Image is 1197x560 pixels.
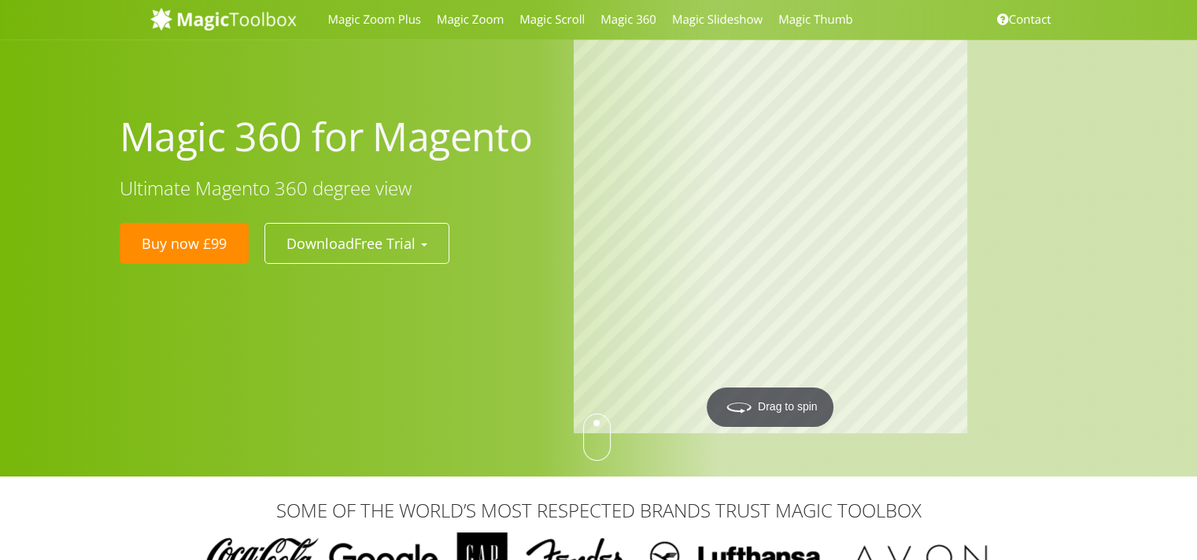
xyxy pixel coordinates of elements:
h3: SOME OF THE WORLD’S MOST RESPECTED BRANDS TRUST MAGIC TOOLBOX [150,500,1047,521]
a: Drag to spin [574,39,967,433]
button: DownloadFree Trial [264,223,449,264]
h1: Magic 360 for Magento [120,111,550,162]
h3: Ultimate Magento 360 degree view [120,178,550,198]
img: MagicToolbox.com - Image tools for your website [150,7,297,31]
span: Free Trial [354,234,416,253]
a: Buy now £99 [120,223,249,264]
